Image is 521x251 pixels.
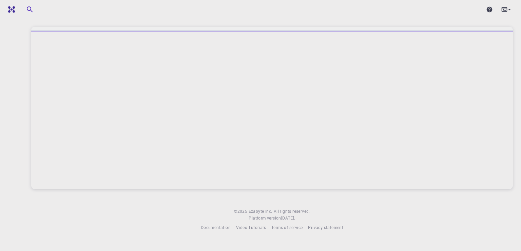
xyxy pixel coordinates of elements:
a: Documentation [201,224,231,231]
span: All rights reserved. [274,208,310,215]
a: Exabyte Inc. [249,208,272,215]
span: © 2025 [234,208,248,215]
img: logo [5,6,15,13]
span: [DATE] . [281,215,295,221]
a: Video Tutorials [236,224,266,231]
span: Video Tutorials [236,225,266,230]
span: Terms of service [271,225,303,230]
span: Documentation [201,225,231,230]
a: Privacy statement [308,224,343,231]
span: Exabyte Inc. [249,208,272,214]
span: Privacy statement [308,225,343,230]
a: [DATE]. [281,215,295,222]
a: Terms of service [271,224,303,231]
span: Platform version [249,215,281,222]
